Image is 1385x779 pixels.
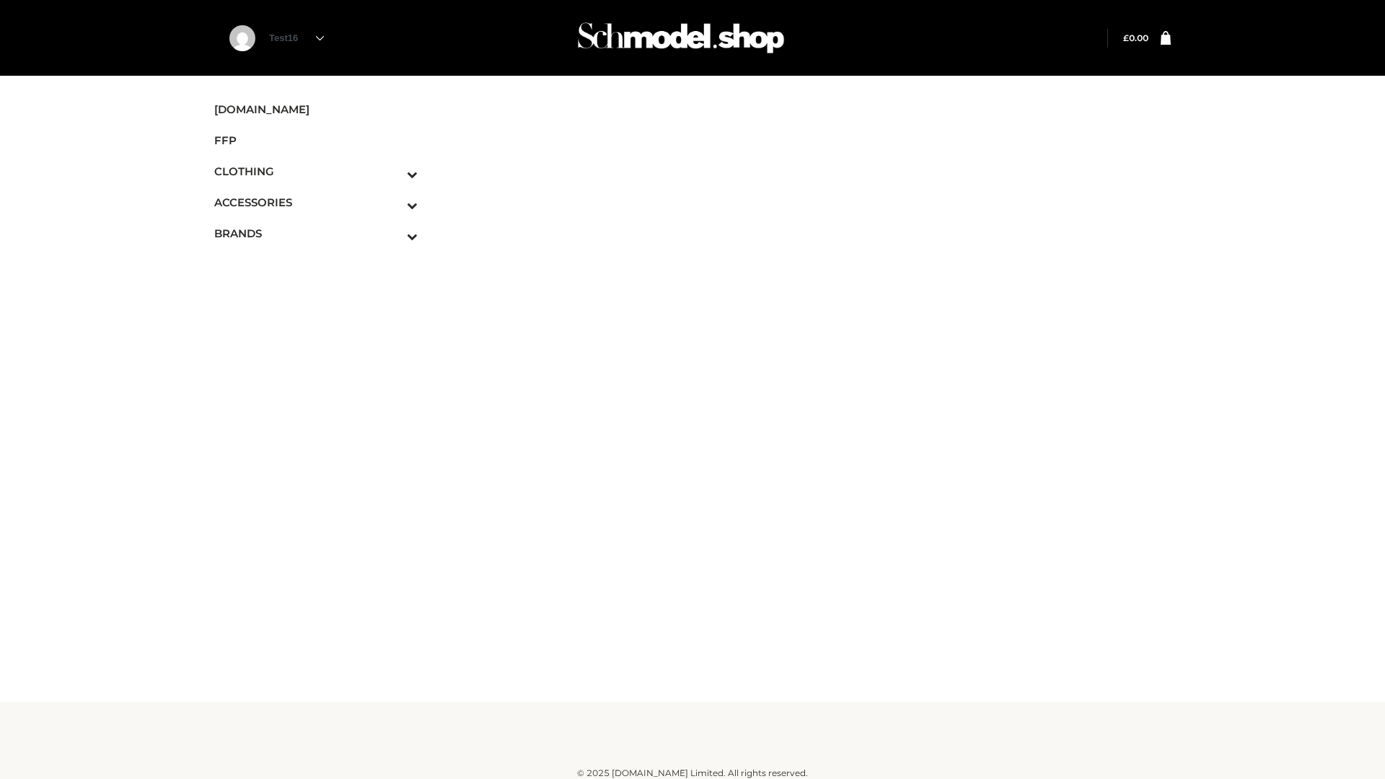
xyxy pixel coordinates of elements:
button: Toggle Submenu [367,218,418,249]
a: ACCESSORIESToggle Submenu [214,187,418,218]
a: BRANDSToggle Submenu [214,218,418,249]
bdi: 0.00 [1123,32,1148,43]
span: [DOMAIN_NAME] [214,101,418,118]
a: [DOMAIN_NAME] [214,94,418,125]
a: £0.00 [1123,32,1148,43]
a: Test16 [269,32,324,43]
span: ACCESSORIES [214,194,418,211]
a: CLOTHINGToggle Submenu [214,156,418,187]
button: Toggle Submenu [367,187,418,218]
a: FFP [214,125,418,156]
span: FFP [214,132,418,149]
button: Toggle Submenu [367,156,418,187]
span: BRANDS [214,225,418,242]
img: Schmodel Admin 964 [573,9,789,66]
span: £ [1123,32,1129,43]
span: CLOTHING [214,163,418,180]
